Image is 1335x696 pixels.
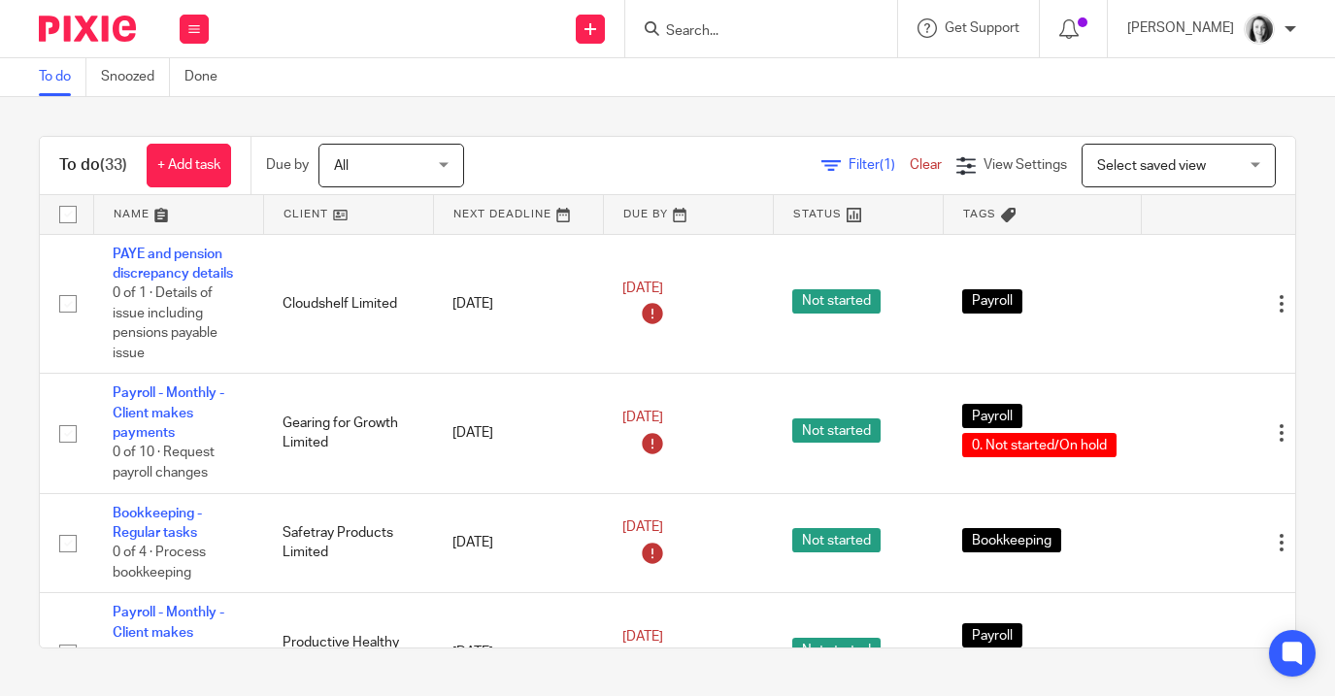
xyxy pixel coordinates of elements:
[792,418,881,443] span: Not started
[113,386,224,440] a: Payroll - Monthly - Client makes payments
[113,546,206,580] span: 0 of 4 · Process bookkeeping
[113,507,202,540] a: Bookkeeping - Regular tasks
[59,155,127,176] h1: To do
[962,289,1022,314] span: Payroll
[622,520,663,534] span: [DATE]
[1127,18,1234,38] p: [PERSON_NAME]
[113,447,215,481] span: 0 of 10 · Request payroll changes
[147,144,231,187] a: + Add task
[962,404,1022,428] span: Payroll
[792,638,881,662] span: Not started
[622,411,663,424] span: [DATE]
[849,158,910,172] span: Filter
[184,58,232,96] a: Done
[100,157,127,173] span: (33)
[113,286,217,360] span: 0 of 1 · Details of issue including pensions payable issue
[962,623,1022,647] span: Payroll
[334,159,349,173] span: All
[792,289,881,314] span: Not started
[664,23,839,41] input: Search
[963,209,996,219] span: Tags
[433,493,603,593] td: [DATE]
[433,234,603,374] td: [DATE]
[263,234,433,374] td: Cloudshelf Limited
[113,606,224,659] a: Payroll - Monthly - Client makes payments
[962,433,1117,457] span: 0. Not started/On hold
[792,528,881,552] span: Not started
[101,58,170,96] a: Snoozed
[880,158,895,172] span: (1)
[945,21,1019,35] span: Get Support
[1244,14,1275,45] img: T1JH8BBNX-UMG48CW64-d2649b4fbe26-512.png
[39,16,136,42] img: Pixie
[622,282,663,295] span: [DATE]
[39,58,86,96] a: To do
[962,528,1061,552] span: Bookkeeping
[433,374,603,493] td: [DATE]
[263,493,433,593] td: Safetray Products Limited
[1097,159,1206,173] span: Select saved view
[113,248,233,281] a: PAYE and pension discrepancy details
[622,630,663,644] span: [DATE]
[266,155,309,175] p: Due by
[910,158,942,172] a: Clear
[263,374,433,493] td: Gearing for Growth Limited
[984,158,1067,172] span: View Settings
